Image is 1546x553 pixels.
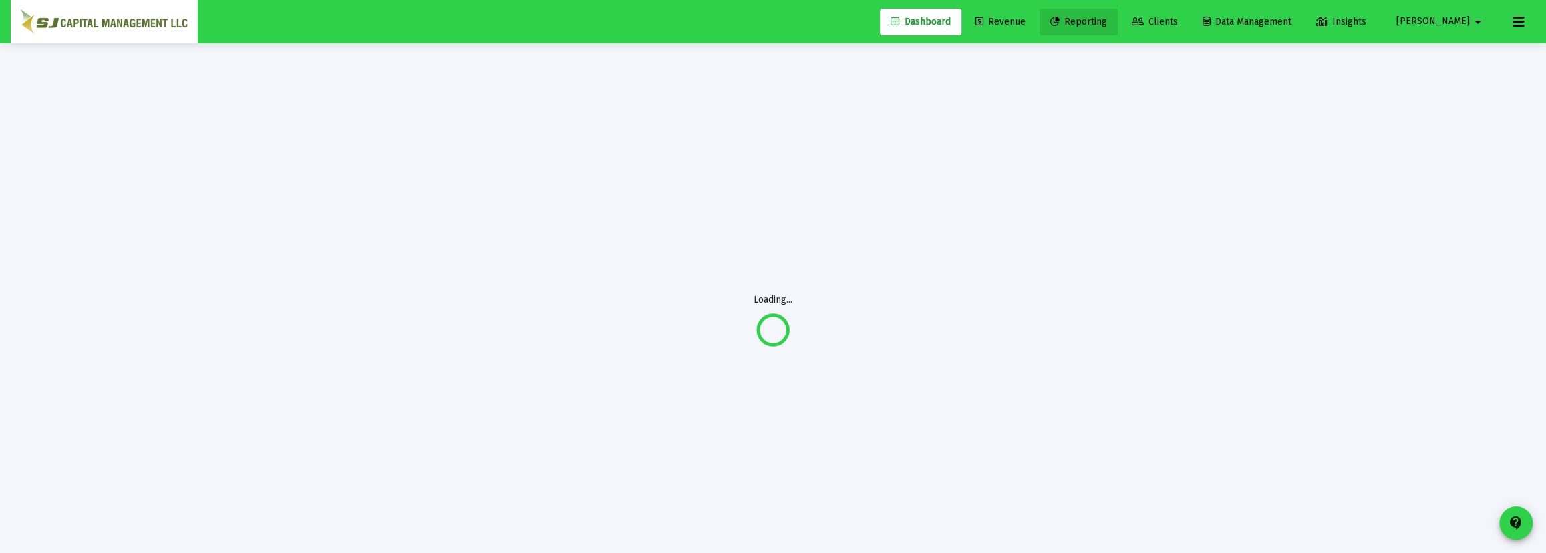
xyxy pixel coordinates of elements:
mat-icon: contact_support [1508,515,1524,531]
a: Reporting [1040,9,1118,35]
span: Insights [1316,16,1366,27]
a: Dashboard [880,9,961,35]
span: Clients [1132,16,1178,27]
a: Data Management [1192,9,1302,35]
span: [PERSON_NAME] [1396,16,1470,27]
a: Clients [1121,9,1189,35]
span: Reporting [1050,16,1107,27]
mat-icon: arrow_drop_down [1470,9,1486,35]
span: Revenue [975,16,1026,27]
button: [PERSON_NAME] [1380,8,1502,35]
a: Revenue [965,9,1036,35]
a: Insights [1305,9,1377,35]
img: Dashboard [21,9,188,35]
span: Data Management [1203,16,1291,27]
span: Dashboard [891,16,951,27]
